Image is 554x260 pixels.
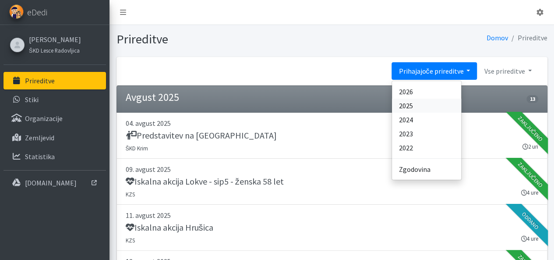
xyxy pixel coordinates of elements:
[487,33,508,42] a: Domov
[126,191,135,198] small: KZS
[116,159,547,205] a: 09. avgust 2025 Iskalna akcija Lokve - sip5 - ženska 58 let KZS 4 ure Zaključeno
[25,76,55,85] p: Prireditve
[477,62,538,80] a: Vse prireditve
[4,72,106,89] a: Prireditve
[392,127,461,141] a: 2023
[25,152,55,161] p: Statistika
[126,118,538,128] p: 04. avgust 2025
[392,85,461,99] a: 2026
[508,32,547,44] li: Prireditve
[116,113,547,159] a: 04. avgust 2025 Predstavitev na [GEOGRAPHIC_DATA] ŠKD Krim 2 uri Zaključeno
[526,95,538,103] span: 13
[25,114,63,123] p: Organizacije
[29,45,81,55] a: ŠKD Lesce Radovljica
[126,210,538,221] p: 11. avgust 2025
[27,6,47,19] span: eDedi
[116,32,329,47] h1: Prireditve
[4,148,106,165] a: Statistika
[126,130,277,141] h5: Predstavitev na [GEOGRAPHIC_DATA]
[29,47,80,54] small: ŠKD Lesce Radovljica
[126,222,213,233] h5: Iskalna akcija Hrušica
[4,129,106,146] a: Zemljevid
[4,174,106,192] a: [DOMAIN_NAME]
[116,205,547,251] a: 11. avgust 2025 Iskalna akcija Hrušica KZS 4 ure Oddano
[25,95,39,104] p: Stiki
[126,145,148,152] small: ŠKD Krim
[126,164,538,175] p: 09. avgust 2025
[4,91,106,108] a: Stiki
[126,91,179,104] h4: Avgust 2025
[9,4,24,19] img: eDedi
[392,141,461,155] a: 2022
[392,99,461,113] a: 2025
[392,62,477,80] a: Prihajajoče prireditve
[126,237,135,244] small: KZS
[4,110,106,127] a: Organizacije
[29,34,81,45] a: [PERSON_NAME]
[126,176,284,187] h5: Iskalna akcija Lokve - sip5 - ženska 58 let
[392,162,461,176] a: Zgodovina
[392,113,461,127] a: 2024
[25,178,77,187] p: [DOMAIN_NAME]
[25,133,54,142] p: Zemljevid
